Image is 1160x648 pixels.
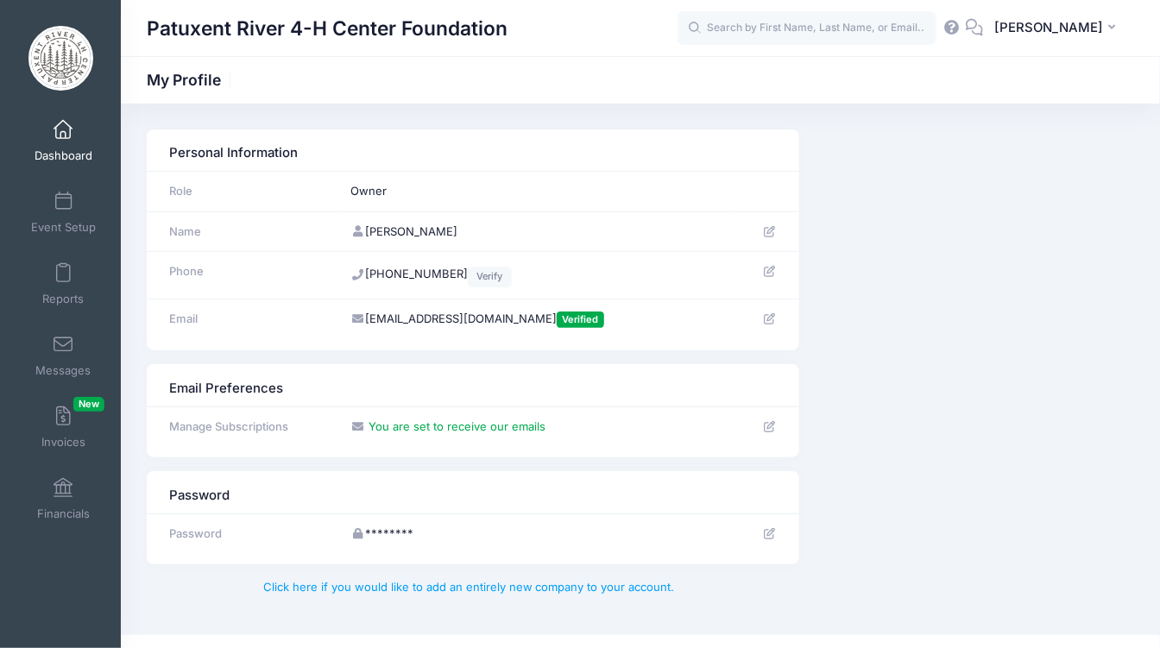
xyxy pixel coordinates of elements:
div: Password [161,525,334,543]
span: Reports [42,292,84,306]
a: Verify [468,267,512,287]
div: Personal Information [161,138,785,163]
a: Dashboard [22,110,104,171]
span: Financials [37,506,90,521]
span: [PERSON_NAME] [994,18,1103,37]
h1: Patuxent River 4-H Center Foundation [147,9,507,48]
div: Password [161,480,785,505]
a: Messages [22,325,104,386]
span: Invoices [41,435,85,450]
a: InvoicesNew [22,397,104,457]
td: [EMAIL_ADDRESS][DOMAIN_NAME] [343,299,734,339]
td: [PERSON_NAME] [343,211,734,252]
img: Patuxent River 4-H Center Foundation [28,26,93,91]
div: Phone [161,263,334,280]
span: Dashboard [35,148,92,163]
div: Email [161,311,334,328]
td: [PHONE_NUMBER] [343,252,734,299]
span: Messages [35,363,91,378]
span: Event Setup [31,220,96,235]
span: You are set to receive our emails [369,419,545,433]
div: Manage Subscriptions [161,418,334,436]
button: [PERSON_NAME] [983,9,1134,48]
a: Financials [22,469,104,529]
span: New [73,397,104,412]
a: Click here if you would like to add an entirely new company to your account. [263,580,675,594]
h1: My Profile [147,71,236,89]
div: Name [161,223,334,241]
a: Event Setup [22,182,104,242]
div: Role [161,183,334,200]
span: Verified [557,311,604,328]
td: Owner [343,172,734,212]
input: Search by First Name, Last Name, or Email... [678,11,936,46]
a: Reports [22,254,104,314]
div: Email Preferences [161,373,785,398]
